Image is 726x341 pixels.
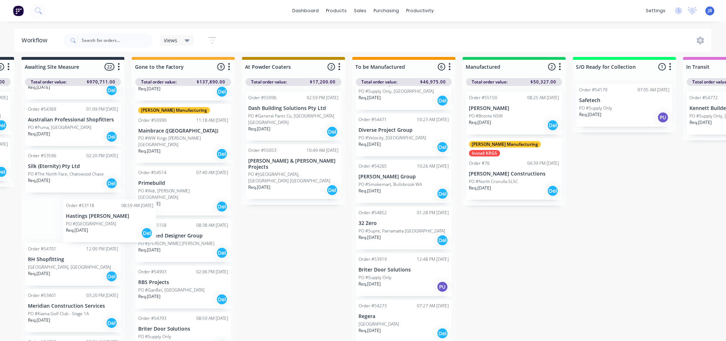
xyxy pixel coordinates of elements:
div: sales [350,5,370,16]
input: Enter column name… [245,63,316,71]
span: $137,890.00 [197,79,226,85]
span: $17,200.00 [310,79,336,85]
span: JB [708,8,712,14]
span: Views [164,37,178,44]
div: productivity [403,5,437,16]
span: Total order value: [251,79,287,85]
div: Workflow [21,36,51,45]
img: Factory [13,5,24,16]
span: Total order value: [362,79,398,85]
span: $46,975.00 [420,79,446,85]
div: products [322,5,350,16]
span: Total order value: [472,79,508,85]
span: 22 [105,63,115,71]
span: 2 [548,63,556,71]
div: settings [643,5,669,16]
input: Enter column name… [135,63,206,71]
span: $970,711.00 [87,79,115,85]
span: 1 [659,63,666,71]
input: Enter column name… [356,63,426,71]
div: purchasing [370,5,403,16]
span: 6 [438,63,446,71]
a: dashboard [289,5,322,16]
span: Total order value: [31,79,67,85]
span: $50,327.00 [531,79,557,85]
input: Enter column name… [466,63,537,71]
input: Enter column name… [25,63,95,71]
span: Total order value: [141,79,177,85]
input: Enter column name… [576,63,647,71]
input: Search for orders... [82,33,153,48]
span: 9 [217,63,225,71]
span: 2 [328,63,335,71]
